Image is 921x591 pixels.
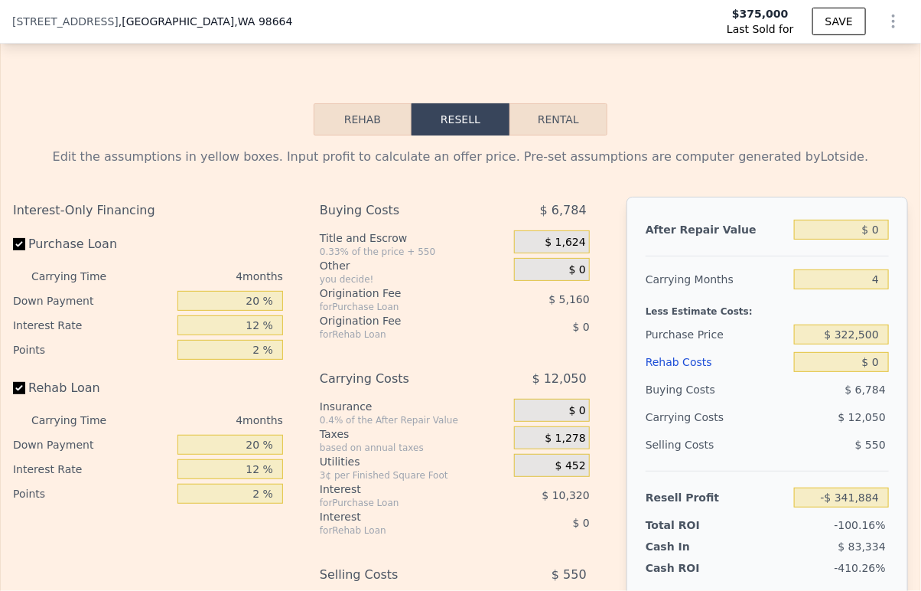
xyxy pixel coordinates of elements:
[320,509,478,524] div: Interest
[838,540,886,553] span: $ 83,334
[412,103,509,136] button: Resell
[540,197,587,224] span: $ 6,784
[838,411,886,423] span: $ 12,050
[646,539,734,554] div: Cash In
[727,21,794,37] span: Last Sold for
[646,216,788,243] div: After Repair Value
[646,321,788,348] div: Purchase Price
[509,103,607,136] button: Rental
[320,497,478,509] div: for Purchase Loan
[320,524,478,537] div: for Rehab Loan
[320,197,478,224] div: Buying Costs
[545,432,586,446] span: $ 1,278
[835,562,886,574] span: -410.26%
[13,197,283,224] div: Interest-Only Financing
[13,482,171,506] div: Points
[646,560,756,576] div: Cash ROI
[13,148,908,166] div: Edit the assumptions in yellow boxes. Input profit to calculate an offer price. Pre-set assumptio...
[12,14,119,29] span: [STREET_ADDRESS]
[13,230,171,258] label: Purchase Loan
[552,561,587,589] span: $ 550
[845,384,886,396] span: $ 6,784
[234,15,292,28] span: , WA 98664
[320,328,478,341] div: for Rehab Loan
[320,230,508,246] div: Title and Escrow
[320,301,478,313] div: for Purchase Loan
[31,264,123,289] div: Carrying Time
[119,14,293,29] span: , [GEOGRAPHIC_DATA]
[13,457,171,482] div: Interest Rate
[855,439,886,451] span: $ 550
[13,238,25,250] input: Purchase Loan
[569,404,586,418] span: $ 0
[314,103,412,136] button: Rehab
[646,484,788,511] div: Resell Profit
[320,454,508,469] div: Utilities
[646,518,734,533] div: Total ROI
[13,374,171,402] label: Rehab Loan
[573,321,590,333] span: $ 0
[646,376,788,403] div: Buying Costs
[13,289,171,313] div: Down Payment
[646,266,788,293] div: Carrying Months
[646,293,889,321] div: Less Estimate Costs:
[812,8,866,35] button: SAVE
[732,6,789,21] span: $375,000
[878,6,909,37] button: Show Options
[320,482,478,497] div: Interest
[320,426,508,442] div: Taxes
[320,414,508,426] div: 0.4% of the After Repair Value
[573,517,590,529] span: $ 0
[31,408,123,433] div: Carrying Time
[13,313,171,338] div: Interest Rate
[320,313,478,328] div: Origination Fee
[320,273,508,286] div: you decide!
[320,246,508,258] div: 0.33% of the price + 550
[320,399,508,414] div: Insurance
[545,236,586,250] span: $ 1,624
[13,338,171,362] div: Points
[320,258,508,273] div: Other
[646,431,788,459] div: Selling Costs
[320,365,478,393] div: Carrying Costs
[542,489,590,501] span: $ 10,320
[646,403,734,431] div: Carrying Costs
[835,519,886,531] span: -100.16%
[129,264,283,289] div: 4 months
[569,263,586,277] span: $ 0
[555,459,586,473] span: $ 452
[13,382,25,394] input: Rehab Loan
[320,469,508,482] div: 3¢ per Finished Square Foot
[13,433,171,457] div: Down Payment
[320,561,478,589] div: Selling Costs
[549,293,590,305] span: $ 5,160
[646,348,788,376] div: Rehab Costs
[320,286,478,301] div: Origination Fee
[129,408,283,433] div: 4 months
[532,365,587,393] span: $ 12,050
[320,442,508,454] div: based on annual taxes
